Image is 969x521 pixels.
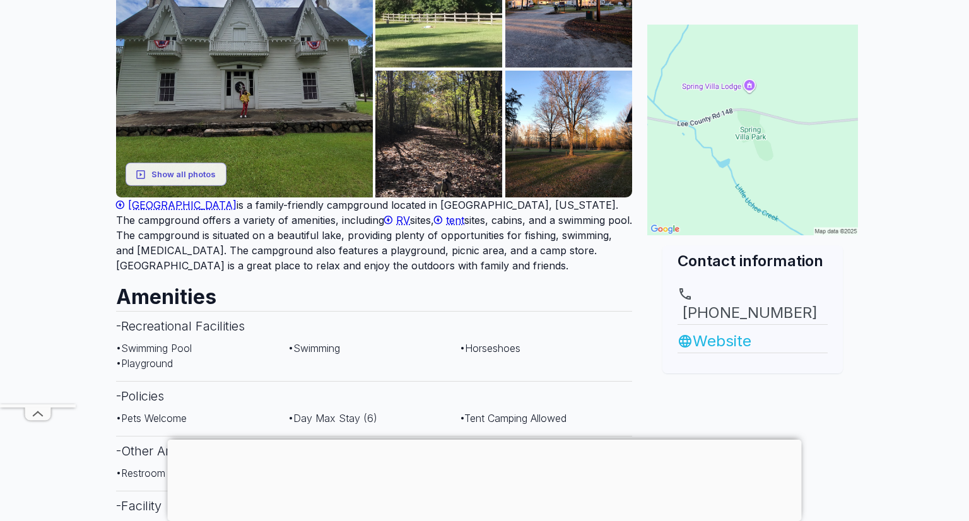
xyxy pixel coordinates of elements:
span: • Swimming [288,342,340,354]
span: • Pets Welcome [116,412,187,424]
p: is a family-friendly campground located in [GEOGRAPHIC_DATA], [US_STATE]. The campground offers a... [116,197,632,273]
span: RV [396,214,410,226]
h2: Contact information [678,250,828,271]
a: Website [678,330,828,353]
h3: - Facility [116,491,632,520]
a: [PHONE_NUMBER] [678,286,828,324]
span: • Playground [116,357,173,370]
img: Map for Spring Villa Campground [647,25,858,235]
span: [GEOGRAPHIC_DATA] [128,199,237,211]
h3: - Policies [116,381,632,411]
h3: - Other Amenities & Services [116,436,632,465]
img: AAcXr8qaV-X8d2rQIo5My1LWdNvOcSawoNMRf9ggoYbzcQtCzYIvsOk-xEWP6C2rZMpq3ZxuEs9BJcfkspqIsAqng_o57doiM... [505,71,632,197]
button: Show all photos [126,163,226,186]
span: • Day Max Stay (6) [288,412,377,424]
span: • Restroom and Showers [116,467,230,479]
a: RV [384,214,410,226]
span: tent [446,214,464,226]
h3: - Recreational Facilities [116,311,632,341]
span: • Swimming Pool [116,342,192,354]
iframe: Advertisement [168,440,802,518]
img: AAcXr8qsbZuaFgkcnkQ8G970gE3bfk56uYTUx58zdTdKOo9pCvMm-leJtuKNW5R5F3GPX5oT8m5Ky3kBPqjTegsS4DW8h6xWz... [375,71,502,197]
a: tent [434,214,464,226]
h2: Amenities [116,273,632,311]
span: • Tent Camping Allowed [460,412,567,424]
span: • Horseshoes [460,342,520,354]
a: [GEOGRAPHIC_DATA] [116,199,237,211]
